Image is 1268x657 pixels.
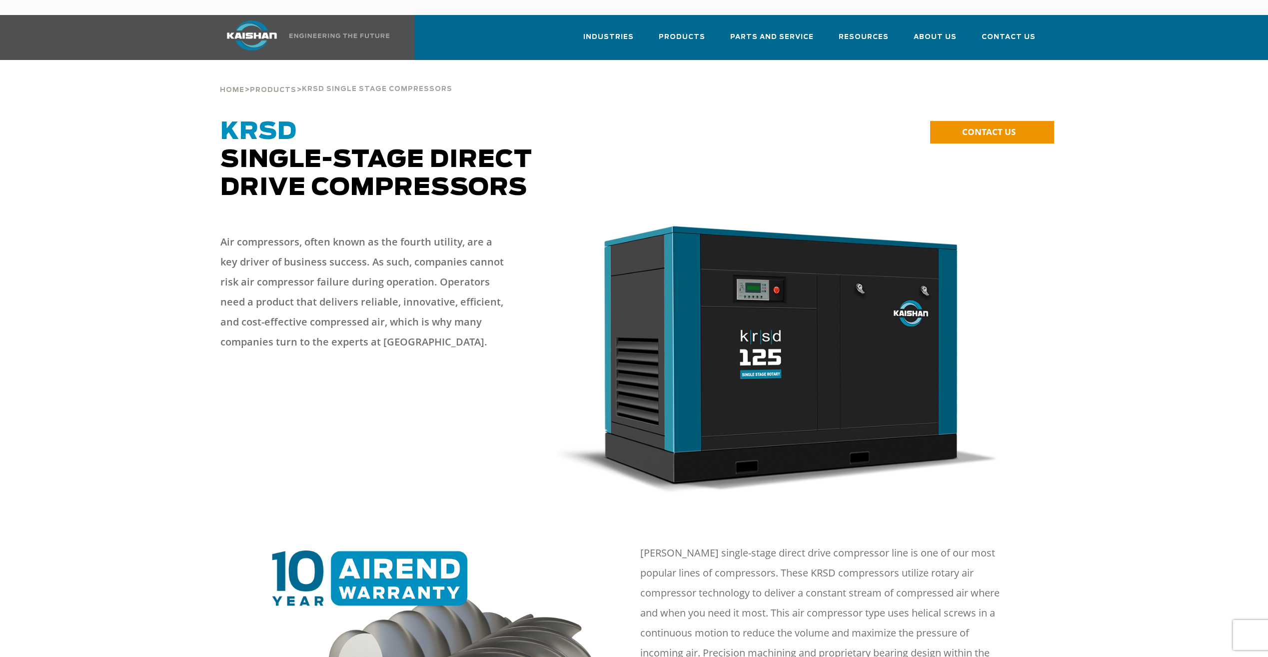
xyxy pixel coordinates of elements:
a: Products [659,24,705,58]
img: Engineering the future [289,33,389,38]
span: Resources [839,31,889,43]
a: About Us [914,24,957,58]
span: CONTACT US [962,126,1016,137]
span: KRSD [220,120,297,144]
a: Industries [583,24,634,58]
span: Parts and Service [730,31,814,43]
img: kaishan logo [214,20,289,50]
span: Industries [583,31,634,43]
a: Kaishan USA [214,15,391,60]
div: > > [220,60,452,98]
a: CONTACT US [930,121,1054,143]
span: Products [659,31,705,43]
span: Contact Us [982,31,1036,43]
span: Products [250,87,296,93]
span: About Us [914,31,957,43]
a: Resources [839,24,889,58]
a: Home [220,85,244,94]
span: krsd single stage compressors [302,86,452,92]
a: Products [250,85,296,94]
span: Single-Stage Direct Drive Compressors [220,120,532,200]
a: Parts and Service [730,24,814,58]
p: Air compressors, often known as the fourth utility, are a key driver of business success. As such... [220,232,510,352]
img: krsd125 [556,222,999,493]
a: Contact Us [982,24,1036,58]
span: Home [220,87,244,93]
